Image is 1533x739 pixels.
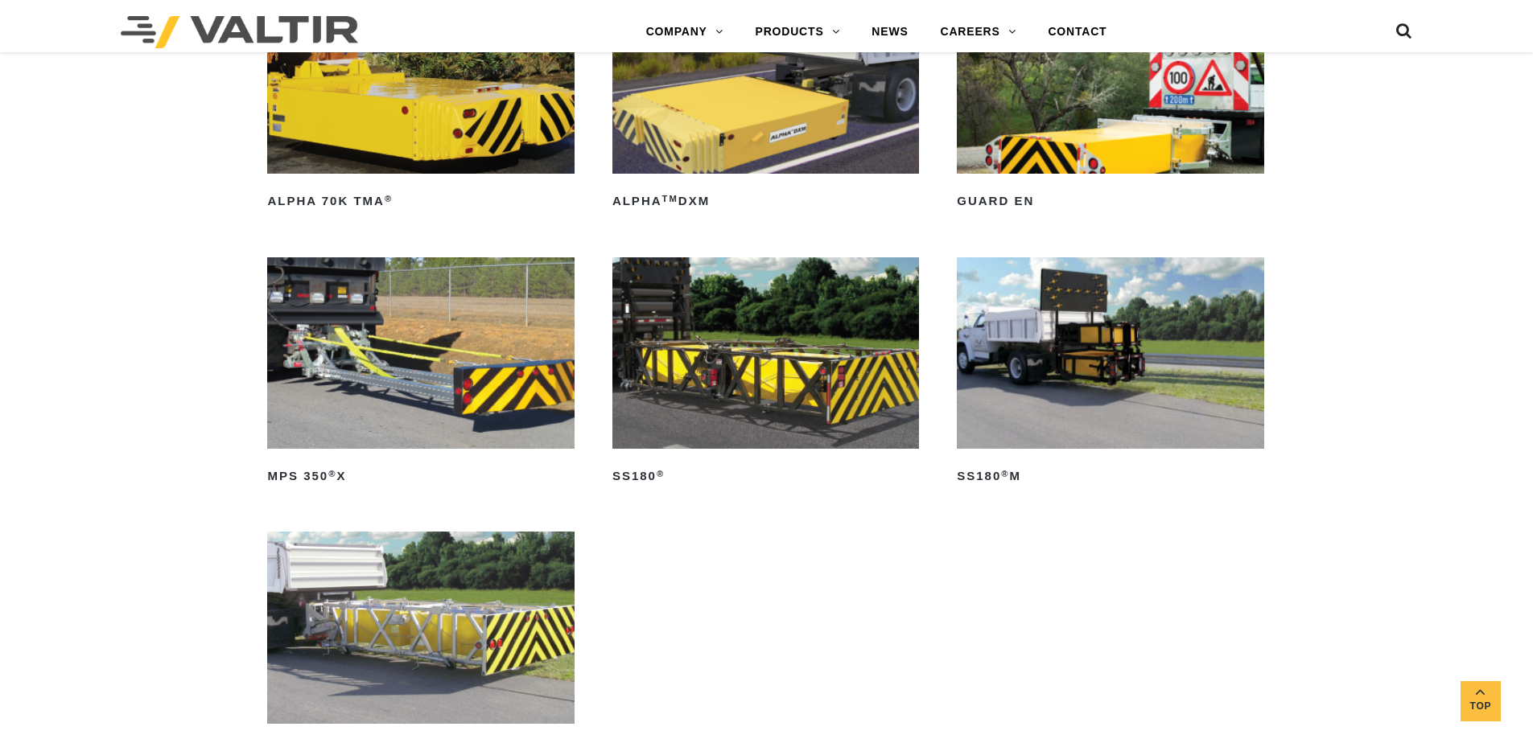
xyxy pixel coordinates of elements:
a: MPS 350®X [267,257,574,489]
a: SS180®M [957,257,1263,489]
sup: ® [657,469,665,478]
h2: SS180 [612,463,919,489]
h2: SS180 M [957,463,1263,489]
a: SS180® [612,257,919,489]
h2: GUARD EN [957,188,1263,214]
sup: ® [385,194,393,203]
h2: MPS 350 X [267,463,574,489]
a: Top [1461,681,1501,721]
a: PRODUCTS [740,16,856,48]
span: Top [1461,697,1501,716]
sup: ® [1001,469,1009,478]
sup: TM [662,194,678,203]
sup: ® [328,469,336,478]
a: COMPANY [630,16,740,48]
h2: ALPHA 70K TMA [267,188,574,214]
img: Valtir [121,16,358,48]
a: CAREERS [925,16,1032,48]
h2: ALPHA DXM [612,188,919,214]
a: CONTACT [1032,16,1123,48]
a: NEWS [855,16,924,48]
